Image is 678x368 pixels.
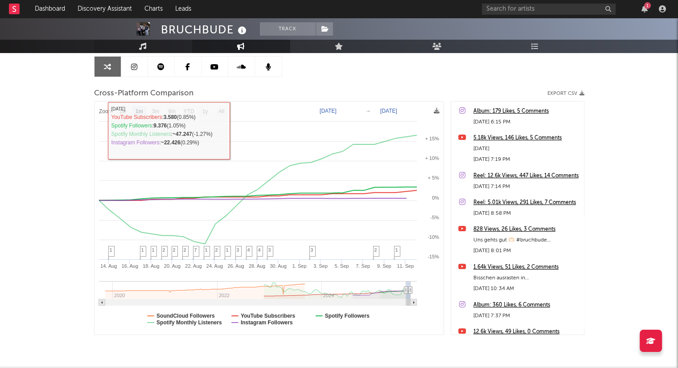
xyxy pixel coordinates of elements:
[473,300,579,311] a: Album: 360 Likes, 6 Comments
[156,319,222,326] text: Spotify Monthly Listeners
[143,263,159,269] text: 18. Aug
[547,91,584,96] button: Export CSV
[473,143,579,154] div: [DATE]
[313,263,328,269] text: 3. Sep
[473,235,579,245] div: Uns gehts gut 🫶🏻 #bruchbude #eigentlichperfekt #piano #band #akustik
[473,117,579,127] div: [DATE] 6:15 PM
[473,327,579,337] a: 12.6k Views, 49 Likes, 0 Comments
[185,263,201,269] text: 22. Aug
[473,171,579,181] a: Reel: 12.6k Views, 447 Likes, 14 Comments
[205,247,208,253] span: 1
[473,283,579,294] div: [DATE] 10:34 AM
[202,108,208,114] text: 1y
[427,175,439,180] text: + 5%
[425,155,439,161] text: + 10%
[644,2,651,9] div: 1
[374,247,377,253] span: 2
[641,5,648,12] button: 1
[473,133,579,143] a: 5.18k Views, 146 Likes, 5 Comments
[473,181,579,192] div: [DATE] 7:14 PM
[206,263,222,269] text: 24. Aug
[94,88,193,99] span: Cross-Platform Comparison
[356,263,370,269] text: 7. Sep
[473,197,579,208] a: Reel: 5.01k Views, 291 Likes, 7 Comments
[268,247,271,253] span: 3
[184,247,186,253] span: 2
[473,208,579,219] div: [DATE] 8:58 PM
[482,4,616,15] input: Search for artists
[473,154,579,165] div: [DATE] 7:19 PM
[141,247,144,253] span: 1
[395,247,398,253] span: 1
[135,108,143,114] text: 1m
[240,313,295,319] text: YouTube Subscribers
[430,215,439,220] text: -5%
[215,247,218,253] span: 2
[247,247,250,253] span: 4
[473,273,579,283] div: Bisschen ausrasten in [GEOGRAPHIC_DATA] ✨ #bruchbude #atmeein #newmusic #performance
[152,108,159,114] text: 3m
[366,108,371,114] text: →
[377,263,391,269] text: 9. Sep
[270,263,286,269] text: 30. Aug
[227,263,244,269] text: 26. Aug
[226,247,229,253] span: 1
[473,106,579,117] a: Album: 179 Likes, 5 Comments
[156,313,215,319] text: SoundCloud Followers
[397,263,414,269] text: 11. Sep
[183,108,194,114] text: YTD
[427,234,439,240] text: -10%
[194,247,197,253] span: 7
[237,247,239,253] span: 3
[248,263,265,269] text: 28. Aug
[311,247,313,253] span: 3
[152,247,155,253] span: 1
[325,313,369,319] text: Spotify Followers
[119,108,126,114] text: 1w
[168,108,176,114] text: 6m
[121,263,138,269] text: 16. Aug
[334,263,349,269] text: 5. Sep
[473,245,579,256] div: [DATE] 8:01 PM
[260,22,316,36] button: Track
[473,311,579,321] div: [DATE] 7:37 PM
[173,247,176,253] span: 2
[320,108,337,114] text: [DATE]
[258,247,261,253] span: 4
[240,319,292,326] text: Instagram Followers
[473,262,579,273] a: 1.64k Views, 51 Likes, 2 Comments
[163,247,165,253] span: 2
[164,263,180,269] text: 20. Aug
[100,263,117,269] text: 14. Aug
[425,136,439,141] text: + 15%
[432,195,439,200] text: 0%
[292,263,306,269] text: 1. Sep
[218,108,224,114] text: All
[161,22,249,37] div: BRUCHBUDE
[110,247,112,253] span: 1
[99,108,113,114] text: Zoom
[427,254,439,259] text: -15%
[473,224,579,235] a: 828 Views, 26 Likes, 3 Comments
[380,108,397,114] text: [DATE]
